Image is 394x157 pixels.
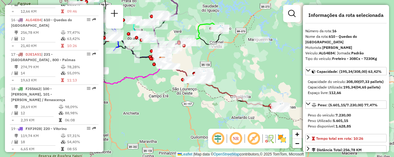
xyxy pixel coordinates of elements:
[11,52,75,62] span: | 231 - [GEOGRAPHIC_DATA] , 800 - Palmas
[11,18,72,28] span: 16 -
[87,127,90,130] em: Opções
[20,43,61,49] td: 21,40 KM
[11,77,14,83] td: =
[14,65,18,69] i: Distância Total
[355,85,380,89] strong: (04,65 pallets)
[65,104,96,110] td: 98,09%
[67,36,96,42] td: 63,42%
[333,118,348,123] strong: 5.601,15
[305,34,357,44] strong: 610 - Quedas do [GEOGRAPHIC_DATA]
[11,8,14,14] td: =
[14,71,18,75] i: Total de Atividades
[351,51,364,55] strong: Padrão
[67,8,96,14] td: 09:46
[254,37,269,43] div: Atividade não roteirizada - AJH SUPER MERCOSUL L
[14,37,18,41] i: Total de Atividades
[14,140,18,144] i: Total de Atividades
[11,139,14,145] td: /
[20,139,61,145] td: 18
[26,126,41,131] span: FXF3928
[26,18,41,22] span: ALG4E84
[308,124,384,129] div: Peso disponível:
[61,65,66,69] i: % de utilização do peso
[20,77,61,83] td: 19,63 KM
[108,7,121,21] a: Nova sessão e pesquisa
[14,31,18,34] i: Distância Total
[67,139,96,145] td: 54,40%
[61,37,66,41] i: % de utilização da cubagem
[61,10,64,13] i: Tempo total em rota
[336,113,351,117] strong: 7.230,00
[14,134,18,138] i: Distância Total
[216,25,224,33] img: Chopinzinho
[305,77,387,98] div: Capacidade: (195,34/308,00) 63,42%
[343,85,355,89] strong: 195,34
[316,136,363,141] span: Tempo total em rota: 10:26
[336,124,351,128] strong: 1.628,85
[305,145,387,154] a: Distância Total:256,78 KM
[104,14,112,22] img: Realeza
[214,152,240,156] a: OpenStreetMap
[11,52,75,62] span: 17 -
[67,70,96,76] td: 55,09%
[292,130,302,139] a: Zoom in
[41,126,67,131] span: | 220 - Vitorino
[305,56,387,61] div: Tipo do veículo:
[295,130,299,138] span: +
[14,111,18,115] i: Total de Atividades
[65,117,96,123] td: 06:08
[11,70,14,76] td: /
[11,36,14,42] td: /
[67,29,96,36] td: 77,47%
[305,34,387,45] div: Nome da rota:
[305,12,387,18] h4: Informações da rota selecionada
[14,105,18,109] i: Distância Total
[317,69,382,74] span: Capacidade: (195,34/308,00) 63,42%
[11,126,67,131] span: 19 -
[11,117,14,123] td: =
[67,146,96,152] td: 08:55
[61,71,66,75] i: % de utilização da cubagem
[87,18,90,22] em: Opções
[20,8,61,14] td: 12,66 KM
[61,147,64,151] i: Tempo total em rota
[209,43,224,49] div: Atividade não roteirizada - AB SUPERMERCADOS LTDA
[92,87,96,90] em: Rota exportada
[228,131,243,146] span: Ocultar NR
[20,146,61,152] td: 6,65 KM
[67,77,96,83] td: 11:13
[20,36,61,42] td: 12
[319,51,335,55] strong: ALG4E84
[305,50,387,56] div: Veículo:
[286,7,298,20] a: Exibir filtros
[20,70,61,76] td: 14
[176,152,305,157] div: Map data © contributors,© 2025 TomTom, Microsoft
[329,90,341,95] strong: 112,66
[264,134,274,143] img: Fluxo de ruas
[26,86,40,91] span: FJS5662
[87,87,90,90] em: Opções
[11,43,14,49] td: =
[193,152,194,156] span: |
[20,117,58,123] td: 2,39 KM
[322,45,352,50] strong: [PERSON_NAME]
[305,67,387,75] a: Capacidade: (195,34/308,00) 63,42%
[87,52,90,56] em: Opções
[305,45,387,50] div: Motorista:
[11,18,72,28] span: | 610 - Quedas do [GEOGRAPHIC_DATA]
[211,131,225,146] span: Ocultar deslocamento
[308,84,384,90] div: Capacidade Utilizada:
[277,134,287,143] img: Exibir/Ocultar setores
[20,133,61,139] td: 119,74 KM
[67,133,96,139] td: 57,31%
[246,131,261,146] span: Exibir rótulo
[305,134,387,142] a: Tempo total em rota: 10:26
[11,146,14,152] td: =
[343,147,362,152] span: 256,78 KM
[59,105,63,109] i: % de utilização do peso
[59,111,63,115] i: % de utilização da cubagem
[65,110,96,116] td: 88,98%
[11,86,65,102] span: 18 -
[312,147,362,153] div: Distância Total:
[178,152,192,156] a: Leaflet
